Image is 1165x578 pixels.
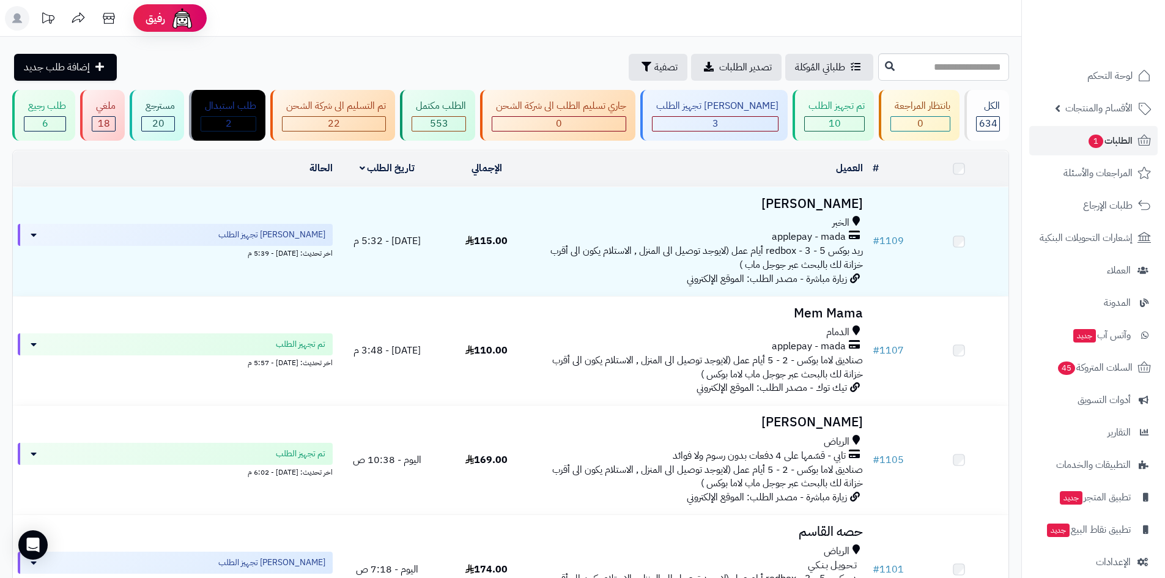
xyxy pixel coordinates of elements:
[772,339,846,354] span: applepay - mada
[804,99,865,113] div: تم تجهيز الطلب
[412,99,466,113] div: الطلب مكتمل
[1065,100,1133,117] span: الأقسام والمنتجات
[638,90,790,141] a: [PERSON_NAME] تجهيز الطلب 3
[712,116,719,131] span: 3
[201,117,256,131] div: 2
[465,343,508,358] span: 110.00
[92,117,115,131] div: 18
[556,116,562,131] span: 0
[1029,256,1158,285] a: العملاء
[32,6,63,34] a: تحديثات المنصة
[201,99,256,113] div: طلب استبدال
[1056,456,1131,473] span: التطبيقات والخدمات
[1029,418,1158,447] a: التقارير
[1087,67,1133,84] span: لوحة التحكم
[353,234,421,248] span: [DATE] - 5:32 م
[1047,524,1070,537] span: جديد
[24,99,66,113] div: طلب رجيع
[478,90,638,141] a: جاري تسليم الطلب الى شركة الشحن 0
[1060,491,1082,505] span: جديد
[1029,320,1158,350] a: وآتس آبجديد
[541,197,863,211] h3: [PERSON_NAME]
[541,306,863,320] h3: Mem Mama
[268,90,398,141] a: تم التسليم الى شركة الشحن 22
[465,234,508,248] span: 115.00
[976,99,1000,113] div: الكل
[1029,353,1158,382] a: السلات المتروكة45
[673,449,846,463] span: تابي - قسّمها على 4 دفعات بدون رسوم ولا فوائد
[78,90,127,141] a: ملغي 18
[1029,223,1158,253] a: إشعارات التحويلات البنكية
[1029,483,1158,512] a: تطبيق المتجرجديد
[1029,547,1158,577] a: الإعدادات
[1083,197,1133,214] span: طلبات الإرجاع
[824,544,849,558] span: الرياض
[353,453,421,467] span: اليوم - 10:38 ص
[1072,327,1131,344] span: وآتس آب
[1082,31,1153,56] img: logo-2.png
[826,325,849,339] span: الدمام
[142,117,174,131] div: 20
[772,230,846,244] span: applepay - mada
[14,54,117,81] a: إضافة طلب جديد
[360,161,415,176] a: تاريخ الطلب
[1029,191,1158,220] a: طلبات الإرجاع
[492,117,626,131] div: 0
[127,90,187,141] a: مسترجع 20
[1029,385,1158,415] a: أدوات التسويق
[465,562,508,577] span: 174.00
[1058,361,1075,375] span: 45
[979,116,997,131] span: 634
[1059,489,1131,506] span: تطبيق المتجر
[92,99,116,113] div: ملغي
[170,6,194,31] img: ai-face.png
[805,117,864,131] div: 10
[1073,329,1096,343] span: جديد
[808,558,857,572] span: تـحـويـل بـنـكـي
[687,490,847,505] span: زيارة مباشرة - مصدر الطلب: الموقع الإلكتروني
[691,54,782,81] a: تصدير الطلبات
[472,161,502,176] a: الإجمالي
[832,216,849,230] span: الخبر
[697,380,847,395] span: تيك توك - مصدر الطلب: الموقع الإلكتروني
[226,116,232,131] span: 2
[790,90,876,141] a: تم تجهيز الطلب 10
[873,161,879,176] a: #
[398,90,478,141] a: الطلب مكتمل 553
[836,161,863,176] a: العميل
[873,453,904,467] a: #1105
[1108,424,1131,441] span: التقارير
[42,116,48,131] span: 6
[309,161,333,176] a: الحالة
[873,453,879,467] span: #
[1089,135,1103,148] span: 1
[541,415,863,429] h3: [PERSON_NAME]
[1078,391,1131,409] span: أدوات التسويق
[1040,229,1133,246] span: إشعارات التحويلات البنكية
[873,343,879,358] span: #
[1029,288,1158,317] a: المدونة
[353,343,421,358] span: [DATE] - 3:48 م
[24,117,65,131] div: 6
[218,557,325,569] span: [PERSON_NAME] تجهيز الطلب
[24,60,90,75] span: إضافة طلب جديد
[552,462,863,491] span: صناديق لاما بوكس - 2 - 5 أيام عمل (لايوجد توصيل الى المنزل , الاستلام يكون الى أقرب خزانة لك بالب...
[18,355,333,368] div: اخر تحديث: [DATE] - 5:57 م
[873,343,904,358] a: #1107
[1029,158,1158,188] a: المراجعات والأسئلة
[1063,165,1133,182] span: المراجعات والأسئلة
[276,448,325,460] span: تم تجهيز الطلب
[890,99,950,113] div: بانتظار المراجعة
[1057,359,1133,376] span: السلات المتروكة
[795,60,845,75] span: طلباتي المُوكلة
[652,99,779,113] div: [PERSON_NAME] تجهيز الطلب
[18,246,333,259] div: اخر تحديث: [DATE] - 5:39 م
[785,54,873,81] a: طلباتي المُوكلة
[654,60,678,75] span: تصفية
[1107,262,1131,279] span: العملاء
[873,562,904,577] a: #1101
[218,229,325,241] span: [PERSON_NAME] تجهيز الطلب
[629,54,687,81] button: تصفية
[1046,521,1131,538] span: تطبيق نقاط البيع
[719,60,772,75] span: تصدير الطلبات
